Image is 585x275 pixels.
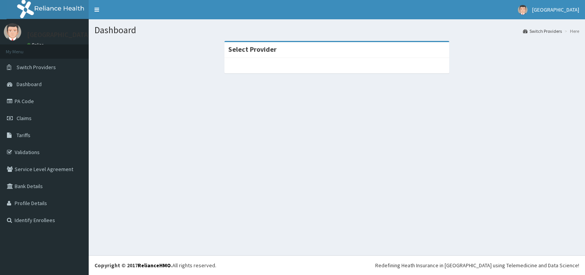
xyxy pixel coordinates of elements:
[138,262,171,269] a: RelianceHMO
[27,31,91,38] p: [GEOGRAPHIC_DATA]
[17,81,42,88] span: Dashboard
[532,6,579,13] span: [GEOGRAPHIC_DATA]
[4,23,21,41] img: User Image
[27,42,46,48] a: Online
[17,64,56,71] span: Switch Providers
[523,28,562,34] a: Switch Providers
[518,5,528,15] img: User Image
[375,261,579,269] div: Redefining Heath Insurance in [GEOGRAPHIC_DATA] using Telemedicine and Data Science!
[94,262,172,269] strong: Copyright © 2017 .
[563,28,579,34] li: Here
[17,132,30,139] span: Tariffs
[228,45,276,54] strong: Select Provider
[94,25,579,35] h1: Dashboard
[89,255,585,275] footer: All rights reserved.
[17,115,32,122] span: Claims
